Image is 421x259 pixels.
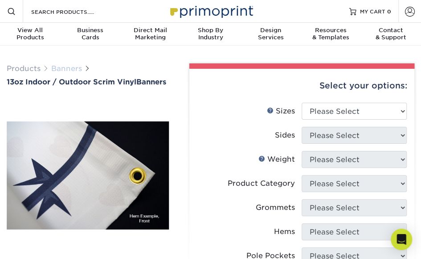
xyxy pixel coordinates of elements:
[120,27,180,34] span: Direct Mail
[60,23,120,46] a: BusinessCards
[255,202,294,213] div: Grommets
[166,1,255,21] img: Primoprint
[274,130,294,141] div: Sides
[180,27,241,41] div: Industry
[7,64,41,73] a: Products
[301,27,361,34] span: Resources
[361,23,421,46] a: Contact& Support
[60,27,120,41] div: Cards
[301,23,361,46] a: Resources& Templates
[361,27,421,41] div: & Support
[241,27,301,34] span: Design
[391,229,412,250] div: Open Intercom Messenger
[51,64,82,73] a: Banners
[241,23,301,46] a: DesignServices
[180,23,241,46] a: Shop ByIndustry
[7,78,169,86] h1: Banners
[7,78,136,86] span: 13oz Indoor / Outdoor Scrim Vinyl
[120,23,180,46] a: Direct MailMarketing
[387,8,391,14] span: 0
[30,6,117,17] input: SEARCH PRODUCTS.....
[60,27,120,34] span: Business
[227,178,294,189] div: Product Category
[120,27,180,41] div: Marketing
[7,121,169,230] img: 13oz Indoor / Outdoor Scrim Vinyl 02
[241,27,301,41] div: Services
[7,78,169,86] a: 13oz Indoor / Outdoor Scrim VinylBanners
[274,226,294,237] div: Hems
[266,106,294,117] div: Sizes
[258,154,294,165] div: Weight
[360,8,385,15] span: MY CART
[361,27,421,34] span: Contact
[301,27,361,41] div: & Templates
[2,232,76,256] iframe: Google Customer Reviews
[180,27,241,34] span: Shop By
[196,69,407,103] div: Select your options:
